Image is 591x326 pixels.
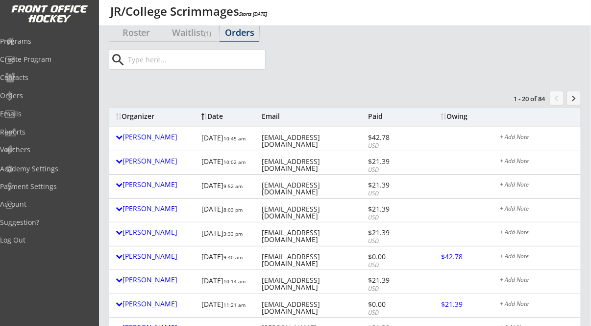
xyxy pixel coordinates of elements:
font: 3:33 pm [223,230,243,237]
div: [DATE] [201,250,254,267]
font: 9:52 am [223,183,243,190]
div: + Add Note [500,229,574,237]
div: [EMAIL_ADDRESS][DOMAIN_NAME] [262,253,366,267]
div: $21.39 [368,158,421,165]
div: + Add Note [500,277,574,285]
div: $42.78 [368,134,421,141]
div: [PERSON_NAME] [116,229,197,236]
div: $21.39 [368,182,421,189]
div: + Add Note [500,182,574,190]
div: $0.00 [368,301,421,308]
input: Type here... [126,50,265,69]
em: Starts [DATE] [239,10,267,17]
div: USD [368,214,421,222]
div: USD [368,309,421,317]
button: chevron_left [549,91,564,106]
div: + Add Note [500,301,574,309]
div: [DATE] [201,131,254,148]
div: [PERSON_NAME] [116,181,197,188]
div: Waitlist [164,28,219,37]
div: $21.39 [368,277,421,284]
button: search [110,52,126,68]
div: [PERSON_NAME] [116,134,197,140]
button: keyboard_arrow_right [566,91,581,106]
div: Orders [220,28,259,37]
div: USD [368,190,421,198]
div: USD [368,285,421,293]
div: [EMAIL_ADDRESS][DOMAIN_NAME] [262,277,366,291]
div: [PERSON_NAME] [116,276,197,283]
div: [DATE] [201,178,254,195]
div: [PERSON_NAME] [116,205,197,212]
div: $0.00 [368,253,421,260]
div: [EMAIL_ADDRESS][DOMAIN_NAME] [262,229,366,243]
div: [EMAIL_ADDRESS][DOMAIN_NAME] [262,182,366,195]
div: $21.39 [368,229,421,236]
div: [DATE] [201,202,254,219]
div: [EMAIL_ADDRESS][DOMAIN_NAME] [262,301,366,315]
div: [EMAIL_ADDRESS][DOMAIN_NAME] [262,206,366,219]
div: USD [368,261,421,270]
div: USD [368,142,421,150]
div: USD [368,237,421,245]
font: 11:21 am [223,301,246,308]
div: Email [262,113,366,120]
font: 10:45 am [223,135,246,142]
div: Owing [441,113,478,120]
div: [DATE] [201,273,254,291]
div: Roster [109,28,164,37]
div: [DATE] [201,298,254,315]
div: [DATE] [201,226,254,243]
div: [PERSON_NAME] [116,253,197,260]
div: USD [368,166,421,174]
div: Paid [368,113,421,120]
div: [EMAIL_ADDRESS][DOMAIN_NAME] [262,158,366,172]
div: Date [201,113,254,120]
div: + Add Note [500,158,574,166]
div: $21.39 [368,206,421,213]
font: 10:14 am [223,278,246,285]
font: 9:40 am [223,254,243,261]
div: + Add Note [500,206,574,214]
div: [PERSON_NAME] [116,158,197,164]
div: Organizer [116,113,197,120]
font: (1) [204,29,211,38]
div: 1 - 20 of 84 [494,94,545,103]
div: + Add Note [500,253,574,261]
div: [EMAIL_ADDRESS][DOMAIN_NAME] [262,134,366,148]
div: + Add Note [500,134,574,142]
font: 8:03 pm [223,206,243,213]
font: 10:02 am [223,159,246,165]
div: [PERSON_NAME] [116,300,197,307]
div: [DATE] [201,155,254,172]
